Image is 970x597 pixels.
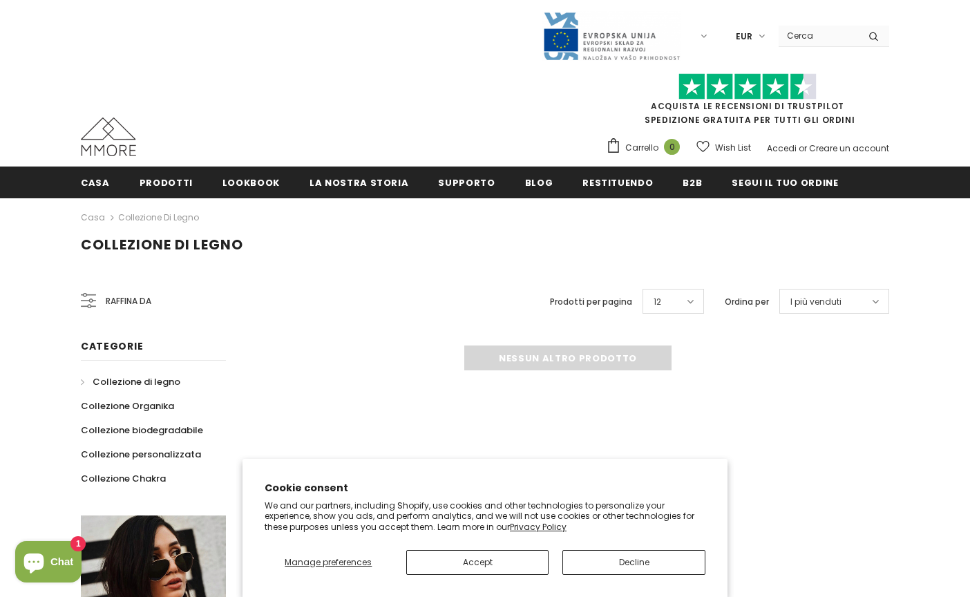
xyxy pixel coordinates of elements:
[81,394,174,418] a: Collezione Organika
[81,370,180,394] a: Collezione di legno
[81,209,105,226] a: Casa
[81,442,201,466] a: Collezione personalizzata
[696,135,751,160] a: Wish List
[562,550,705,575] button: Decline
[438,167,495,198] a: supporto
[81,176,110,189] span: Casa
[625,141,658,155] span: Carrello
[654,295,661,309] span: 12
[510,521,567,533] a: Privacy Policy
[732,167,838,198] a: Segui il tuo ordine
[790,295,841,309] span: I più venduti
[582,167,653,198] a: Restituendo
[606,138,687,158] a: Carrello 0
[81,339,143,353] span: Categorie
[81,448,201,461] span: Collezione personalizzata
[438,176,495,189] span: supporto
[222,167,280,198] a: Lookbook
[767,142,797,154] a: Accedi
[93,375,180,388] span: Collezione di legno
[725,295,769,309] label: Ordina per
[222,176,280,189] span: Lookbook
[265,481,705,495] h2: Cookie consent
[118,211,199,223] a: Collezione di legno
[715,141,751,155] span: Wish List
[542,30,681,41] a: Javni Razpis
[542,11,681,61] img: Javni Razpis
[582,176,653,189] span: Restituendo
[406,550,549,575] button: Accept
[11,541,86,586] inbox-online-store-chat: Shopify online store chat
[106,294,151,309] span: Raffina da
[550,295,632,309] label: Prodotti per pagina
[81,117,136,156] img: Casi MMORE
[81,418,203,442] a: Collezione biodegradabile
[736,30,752,44] span: EUR
[779,26,858,46] input: Search Site
[140,176,193,189] span: Prodotti
[606,79,889,126] span: SPEDIZIONE GRATUITA PER TUTTI GLI ORDINI
[525,176,553,189] span: Blog
[809,142,889,154] a: Creare un account
[664,139,680,155] span: 0
[310,167,408,198] a: La nostra storia
[265,500,705,533] p: We and our partners, including Shopify, use cookies and other technologies to personalize your ex...
[81,399,174,413] span: Collezione Organika
[732,176,838,189] span: Segui il tuo ordine
[265,550,392,575] button: Manage preferences
[799,142,807,154] span: or
[683,176,702,189] span: B2B
[310,176,408,189] span: La nostra storia
[683,167,702,198] a: B2B
[81,472,166,485] span: Collezione Chakra
[525,167,553,198] a: Blog
[140,167,193,198] a: Prodotti
[285,556,372,568] span: Manage preferences
[81,167,110,198] a: Casa
[81,424,203,437] span: Collezione biodegradabile
[81,235,243,254] span: Collezione di legno
[81,466,166,491] a: Collezione Chakra
[651,100,844,112] a: Acquista le recensioni di TrustPilot
[678,73,817,100] img: Fidati di Pilot Stars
